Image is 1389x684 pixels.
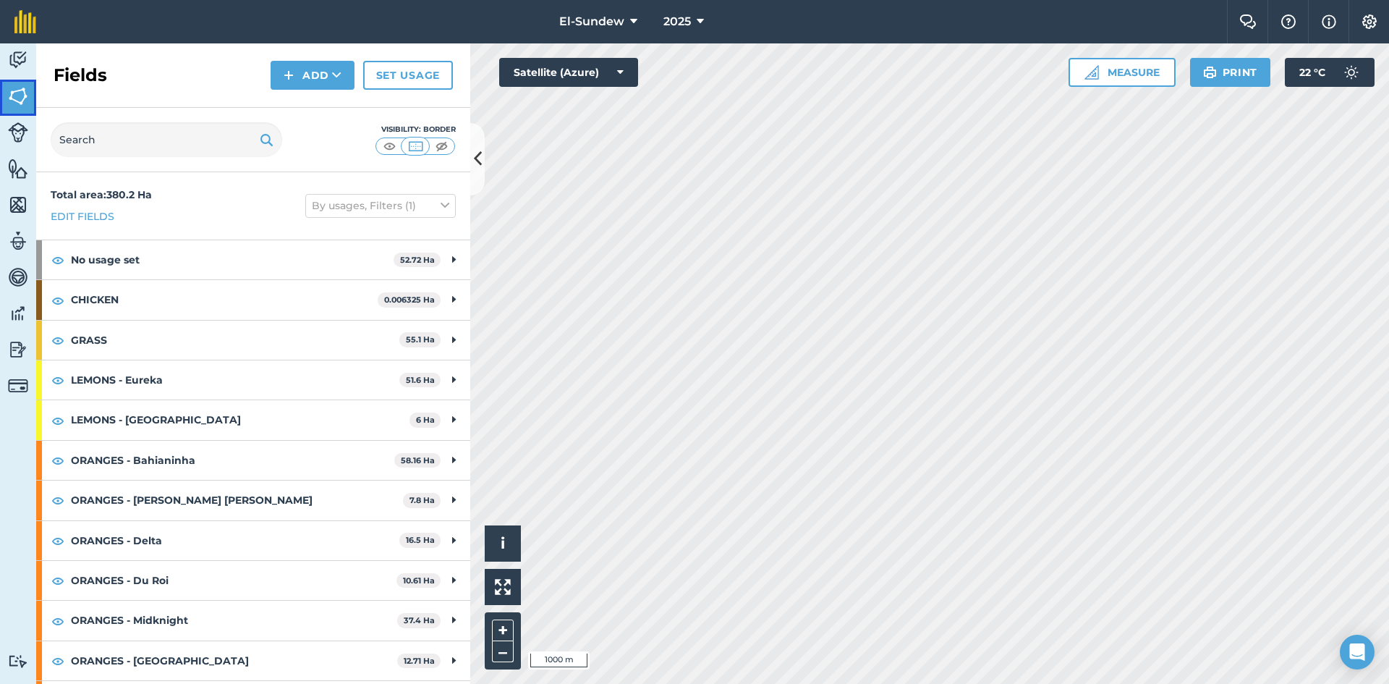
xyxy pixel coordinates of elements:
img: svg+xml;base64,PHN2ZyB4bWxucz0iaHR0cDovL3d3dy53My5vcmcvMjAwMC9zdmciIHdpZHRoPSI1MCIgaGVpZ2h0PSI0MC... [433,139,451,153]
img: svg+xml;base64,PHN2ZyB4bWxucz0iaHR0cDovL3d3dy53My5vcmcvMjAwMC9zdmciIHdpZHRoPSIxOCIgaGVpZ2h0PSIyNC... [51,251,64,269]
img: svg+xml;base64,PHN2ZyB4bWxucz0iaHR0cDovL3d3dy53My5vcmcvMjAwMC9zdmciIHdpZHRoPSIxOSIgaGVpZ2h0PSIyNC... [260,131,273,148]
a: Edit fields [51,208,114,224]
img: svg+xml;base64,PD94bWwgdmVyc2lvbj0iMS4wIiBlbmNvZGluZz0idXRmLTgiPz4KPCEtLSBHZW5lcmF0b3I6IEFkb2JlIE... [8,49,28,71]
img: svg+xml;base64,PD94bWwgdmVyc2lvbj0iMS4wIiBlbmNvZGluZz0idXRmLTgiPz4KPCEtLSBHZW5lcmF0b3I6IEFkb2JlIE... [8,303,28,324]
strong: 12.71 Ha [404,656,435,666]
strong: CHICKEN [71,280,378,319]
button: By usages, Filters (1) [305,194,456,217]
button: Measure [1069,58,1176,87]
div: ORANGES - [GEOGRAPHIC_DATA]12.71 Ha [36,641,470,680]
span: i [501,534,505,552]
button: i [485,525,521,562]
img: svg+xml;base64,PHN2ZyB4bWxucz0iaHR0cDovL3d3dy53My5vcmcvMjAwMC9zdmciIHdpZHRoPSIxOCIgaGVpZ2h0PSIyNC... [51,371,64,389]
strong: ORANGES - [PERSON_NAME] [PERSON_NAME] [71,481,403,520]
strong: ORANGES - Du Roi [71,561,396,600]
strong: ORANGES - Bahianinha [71,441,394,480]
img: Ruler icon [1084,65,1099,80]
img: A cog icon [1361,14,1378,29]
button: Print [1190,58,1271,87]
button: + [492,620,514,641]
div: ORANGES - Midknight37.4 Ha [36,601,470,640]
div: LEMONS - [GEOGRAPHIC_DATA]6 Ha [36,400,470,439]
strong: ORANGES - Delta [71,521,399,560]
div: ORANGES - Delta16.5 Ha [36,521,470,560]
span: 22 ° C [1299,58,1325,87]
h2: Fields [54,64,107,87]
img: svg+xml;base64,PHN2ZyB4bWxucz0iaHR0cDovL3d3dy53My5vcmcvMjAwMC9zdmciIHdpZHRoPSIxOCIgaGVpZ2h0PSIyNC... [51,332,64,349]
img: svg+xml;base64,PHN2ZyB4bWxucz0iaHR0cDovL3d3dy53My5vcmcvMjAwMC9zdmciIHdpZHRoPSI1NiIgaGVpZ2h0PSI2MC... [8,194,28,216]
img: svg+xml;base64,PHN2ZyB4bWxucz0iaHR0cDovL3d3dy53My5vcmcvMjAwMC9zdmciIHdpZHRoPSIxNyIgaGVpZ2h0PSIxNy... [1322,13,1336,30]
img: svg+xml;base64,PD94bWwgdmVyc2lvbj0iMS4wIiBlbmNvZGluZz0idXRmLTgiPz4KPCEtLSBHZW5lcmF0b3I6IEFkb2JlIE... [8,339,28,360]
div: ORANGES - [PERSON_NAME] [PERSON_NAME]7.8 Ha [36,481,470,520]
strong: 16.5 Ha [406,535,435,545]
div: ORANGES - Du Roi10.61 Ha [36,561,470,600]
img: svg+xml;base64,PHN2ZyB4bWxucz0iaHR0cDovL3d3dy53My5vcmcvMjAwMC9zdmciIHdpZHRoPSI1NiIgaGVpZ2h0PSI2MC... [8,85,28,107]
strong: 58.16 Ha [401,455,435,465]
a: Set usage [363,61,453,90]
img: svg+xml;base64,PHN2ZyB4bWxucz0iaHR0cDovL3d3dy53My5vcmcvMjAwMC9zdmciIHdpZHRoPSIxOSIgaGVpZ2h0PSIyNC... [1203,64,1217,81]
strong: LEMONS - [GEOGRAPHIC_DATA] [71,400,409,439]
strong: 6 Ha [416,415,435,425]
div: CHICKEN0.006325 Ha [36,280,470,319]
strong: ORANGES - [GEOGRAPHIC_DATA] [71,641,397,680]
img: Four arrows, one pointing top left, one top right, one bottom right and the last bottom left [495,579,511,595]
img: svg+xml;base64,PHN2ZyB4bWxucz0iaHR0cDovL3d3dy53My5vcmcvMjAwMC9zdmciIHdpZHRoPSIxOCIgaGVpZ2h0PSIyNC... [51,292,64,309]
span: 2025 [663,13,691,30]
strong: No usage set [71,240,394,279]
strong: 37.4 Ha [404,615,435,625]
strong: ORANGES - Midknight [71,601,397,640]
img: svg+xml;base64,PD94bWwgdmVyc2lvbj0iMS4wIiBlbmNvZGluZz0idXRmLTgiPz4KPCEtLSBHZW5lcmF0b3I6IEFkb2JlIE... [1337,58,1366,87]
strong: 0.006325 Ha [384,295,435,305]
img: svg+xml;base64,PD94bWwgdmVyc2lvbj0iMS4wIiBlbmNvZGluZz0idXRmLTgiPz4KPCEtLSBHZW5lcmF0b3I6IEFkb2JlIE... [8,266,28,288]
span: El-Sundew [559,13,624,30]
img: svg+xml;base64,PHN2ZyB4bWxucz0iaHR0cDovL3d3dy53My5vcmcvMjAwMC9zdmciIHdpZHRoPSIxNCIgaGVpZ2h0PSIyNC... [284,67,294,84]
button: 22 °C [1285,58,1375,87]
strong: 7.8 Ha [409,495,435,505]
div: LEMONS - Eureka51.6 Ha [36,360,470,400]
strong: 55.1 Ha [406,334,435,345]
strong: Total area : 380.2 Ha [51,188,152,201]
img: svg+xml;base64,PHN2ZyB4bWxucz0iaHR0cDovL3d3dy53My5vcmcvMjAwMC9zdmciIHdpZHRoPSI1NiIgaGVpZ2h0PSI2MC... [8,158,28,180]
strong: 10.61 Ha [403,575,435,586]
div: ORANGES - Bahianinha58.16 Ha [36,441,470,480]
img: svg+xml;base64,PD94bWwgdmVyc2lvbj0iMS4wIiBlbmNvZGluZz0idXRmLTgiPz4KPCEtLSBHZW5lcmF0b3I6IEFkb2JlIE... [8,376,28,396]
div: No usage set52.72 Ha [36,240,470,279]
button: – [492,641,514,662]
strong: GRASS [71,321,399,360]
img: svg+xml;base64,PHN2ZyB4bWxucz0iaHR0cDovL3d3dy53My5vcmcvMjAwMC9zdmciIHdpZHRoPSI1MCIgaGVpZ2h0PSI0MC... [407,139,425,153]
img: svg+xml;base64,PHN2ZyB4bWxucz0iaHR0cDovL3d3dy53My5vcmcvMjAwMC9zdmciIHdpZHRoPSIxOCIgaGVpZ2h0PSIyNC... [51,532,64,549]
strong: LEMONS - Eureka [71,360,399,400]
img: svg+xml;base64,PD94bWwgdmVyc2lvbj0iMS4wIiBlbmNvZGluZz0idXRmLTgiPz4KPCEtLSBHZW5lcmF0b3I6IEFkb2JlIE... [8,230,28,252]
img: A question mark icon [1280,14,1297,29]
img: svg+xml;base64,PHN2ZyB4bWxucz0iaHR0cDovL3d3dy53My5vcmcvMjAwMC9zdmciIHdpZHRoPSIxOCIgaGVpZ2h0PSIyNC... [51,491,64,509]
img: svg+xml;base64,PHN2ZyB4bWxucz0iaHR0cDovL3d3dy53My5vcmcvMjAwMC9zdmciIHdpZHRoPSIxOCIgaGVpZ2h0PSIyNC... [51,452,64,469]
img: svg+xml;base64,PD94bWwgdmVyc2lvbj0iMS4wIiBlbmNvZGluZz0idXRmLTgiPz4KPCEtLSBHZW5lcmF0b3I6IEFkb2JlIE... [8,122,28,143]
div: GRASS55.1 Ha [36,321,470,360]
img: svg+xml;base64,PHN2ZyB4bWxucz0iaHR0cDovL3d3dy53My5vcmcvMjAwMC9zdmciIHdpZHRoPSIxOCIgaGVpZ2h0PSIyNC... [51,652,64,670]
img: svg+xml;base64,PHN2ZyB4bWxucz0iaHR0cDovL3d3dy53My5vcmcvMjAwMC9zdmciIHdpZHRoPSI1MCIgaGVpZ2h0PSI0MC... [381,139,399,153]
div: Visibility: Border [375,124,456,135]
strong: 51.6 Ha [406,375,435,385]
img: svg+xml;base64,PHN2ZyB4bWxucz0iaHR0cDovL3d3dy53My5vcmcvMjAwMC9zdmciIHdpZHRoPSIxOCIgaGVpZ2h0PSIyNC... [51,612,64,630]
div: Open Intercom Messenger [1340,635,1375,670]
button: Add [271,61,354,90]
img: svg+xml;base64,PD94bWwgdmVyc2lvbj0iMS4wIiBlbmNvZGluZz0idXRmLTgiPz4KPCEtLSBHZW5lcmF0b3I6IEFkb2JlIE... [8,654,28,668]
img: svg+xml;base64,PHN2ZyB4bWxucz0iaHR0cDovL3d3dy53My5vcmcvMjAwMC9zdmciIHdpZHRoPSIxOCIgaGVpZ2h0PSIyNC... [51,412,64,429]
img: Two speech bubbles overlapping with the left bubble in the forefront [1239,14,1257,29]
input: Search [51,122,282,157]
img: fieldmargin Logo [14,10,36,33]
button: Satellite (Azure) [499,58,638,87]
strong: 52.72 Ha [400,255,435,265]
img: svg+xml;base64,PHN2ZyB4bWxucz0iaHR0cDovL3d3dy53My5vcmcvMjAwMC9zdmciIHdpZHRoPSIxOCIgaGVpZ2h0PSIyNC... [51,572,64,589]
